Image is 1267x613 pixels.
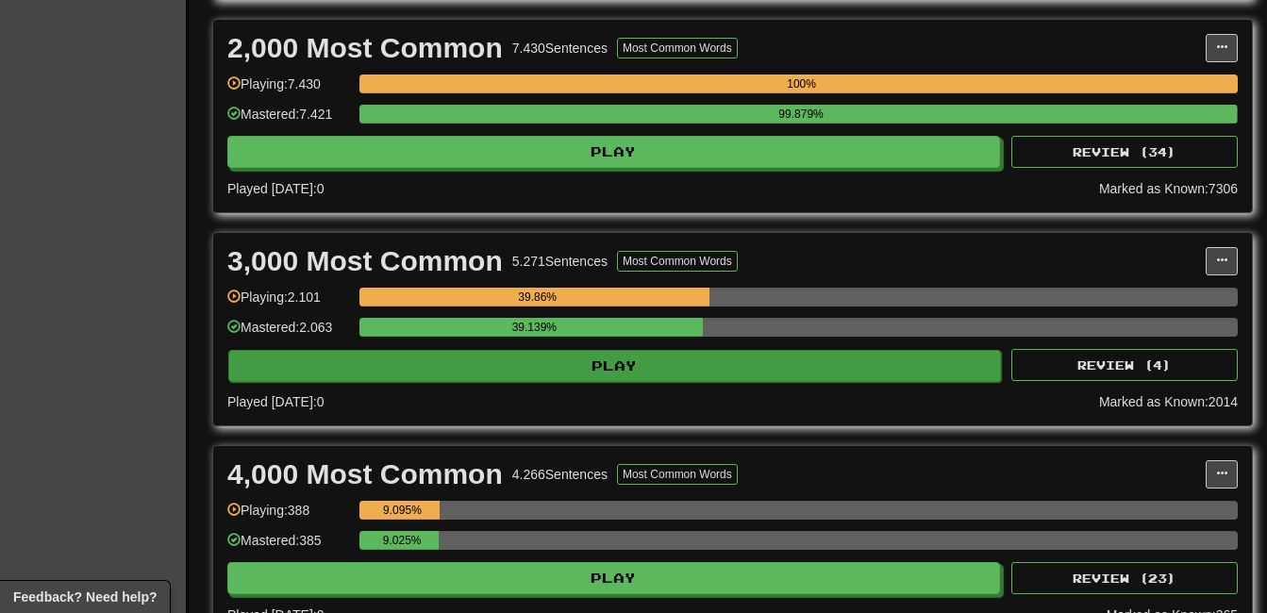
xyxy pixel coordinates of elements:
[227,501,350,532] div: Playing: 388
[227,562,1000,594] button: Play
[13,588,157,606] span: Open feedback widget
[227,394,324,409] span: Played [DATE]: 0
[365,75,1238,93] div: 100%
[617,464,738,485] button: Most Common Words
[512,252,608,271] div: 5.271 Sentences
[227,181,324,196] span: Played [DATE]: 0
[227,460,503,489] div: 4,000 Most Common
[227,136,1000,168] button: Play
[512,39,608,58] div: 7.430 Sentences
[227,247,503,275] div: 3,000 Most Common
[365,288,709,306] div: 39.86%
[1011,562,1238,594] button: Review (23)
[227,34,503,62] div: 2,000 Most Common
[617,38,738,58] button: Most Common Words
[365,501,439,520] div: 9.095%
[617,251,738,272] button: Most Common Words
[1099,392,1238,411] div: Marked as Known: 2014
[227,318,350,349] div: Mastered: 2.063
[227,75,350,106] div: Playing: 7.430
[228,350,1001,382] button: Play
[227,531,350,562] div: Mastered: 385
[365,318,703,337] div: 39.139%
[1099,179,1238,198] div: Marked as Known: 7306
[365,531,439,550] div: 9.025%
[1011,349,1238,381] button: Review (4)
[512,465,608,484] div: 4.266 Sentences
[227,288,350,319] div: Playing: 2.101
[365,105,1237,124] div: 99.879%
[227,105,350,136] div: Mastered: 7.421
[1011,136,1238,168] button: Review (34)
